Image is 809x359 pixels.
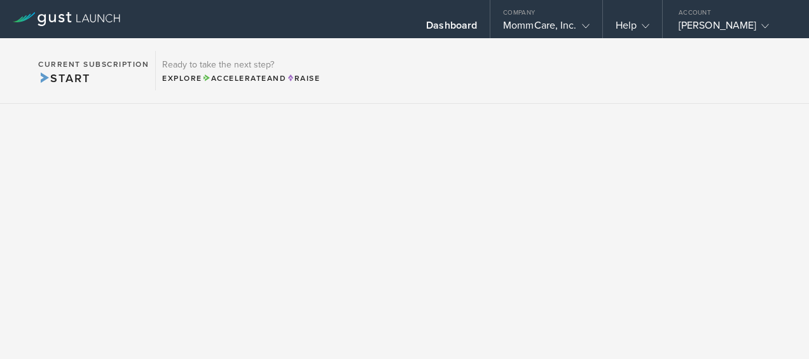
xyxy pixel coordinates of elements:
span: Start [38,71,90,85]
span: Accelerate [202,74,267,83]
span: Raise [286,74,320,83]
div: Explore [162,73,320,84]
div: Help [616,19,649,38]
div: MommCare, Inc. [503,19,589,38]
span: and [202,74,287,83]
div: Ready to take the next step?ExploreAccelerateandRaise [155,51,326,90]
div: [PERSON_NAME] [679,19,787,38]
div: Dashboard [426,19,477,38]
h3: Ready to take the next step? [162,60,320,69]
h2: Current Subscription [38,60,149,68]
